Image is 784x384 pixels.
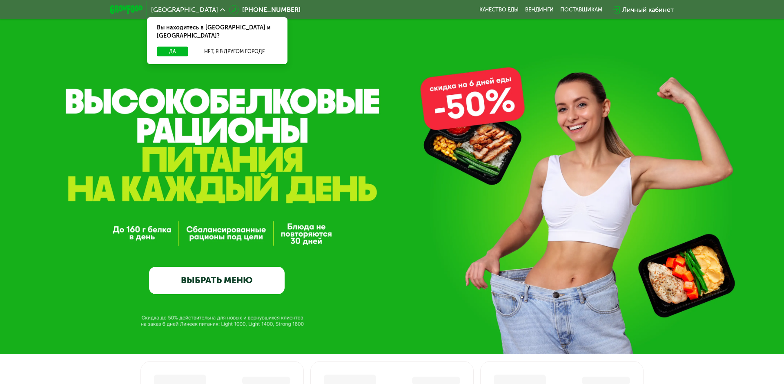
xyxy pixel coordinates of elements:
[525,7,554,13] a: Вендинги
[622,5,674,15] div: Личный кабинет
[229,5,301,15] a: [PHONE_NUMBER]
[151,7,218,13] span: [GEOGRAPHIC_DATA]
[147,17,287,47] div: Вы находитесь в [GEOGRAPHIC_DATA] и [GEOGRAPHIC_DATA]?
[192,47,278,56] button: Нет, я в другом городе
[149,267,285,294] a: ВЫБРАТЬ МЕНЮ
[560,7,602,13] div: поставщикам
[157,47,188,56] button: Да
[479,7,519,13] a: Качество еды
